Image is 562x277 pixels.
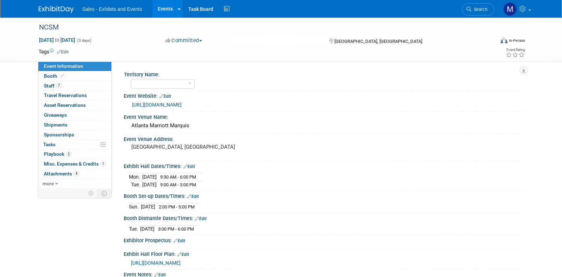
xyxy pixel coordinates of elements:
[124,69,520,78] div: Territory Name:
[129,225,140,232] td: Tue.
[44,83,61,89] span: Staff
[124,134,523,143] div: Event Venue Address:
[77,38,91,43] span: (3 days)
[44,102,86,108] span: Asset Reservations
[129,181,142,188] td: Tue.
[159,94,171,99] a: Edit
[195,216,207,221] a: Edit
[163,37,205,44] button: Committed
[44,161,106,167] span: Misc. Expenses & Credits
[142,181,157,188] td: [DATE]
[140,225,155,232] td: [DATE]
[124,249,523,258] div: Exhibit Hall Floor Plan:
[453,37,525,47] div: Event Format
[462,3,494,15] a: Search
[37,21,484,34] div: NCSM
[132,102,182,108] a: [URL][DOMAIN_NAME]
[44,92,87,98] span: Travel Reservations
[129,120,518,131] div: Atlanta Marriott Marquis
[57,50,68,54] a: Edit
[124,161,523,170] div: Exhibit Hall Dates/Times:
[124,91,523,100] div: Event Website:
[131,144,282,150] pre: [GEOGRAPHIC_DATA], [GEOGRAPHIC_DATA]
[160,182,196,187] span: 9:00 AM - 3:00 PM
[38,71,111,81] a: Booth
[503,2,517,16] img: Megan Hunter
[82,6,142,12] span: Sales - Exhibits and Events
[124,191,523,200] div: Booth Set-up Dates/Times:
[124,112,523,121] div: Event Venue Name:
[131,260,181,266] a: [URL][DOMAIN_NAME]
[44,171,79,176] span: Attachments
[129,173,142,181] td: Mon.
[54,37,60,43] span: to
[85,189,97,198] td: Personalize Event Tab Strip
[129,203,141,210] td: Sun.
[44,73,65,79] span: Booth
[38,169,111,179] a: Attachments4
[38,91,111,100] a: Travel Reservations
[43,181,54,186] span: more
[43,142,55,147] span: Tasks
[38,101,111,110] a: Asset Reservations
[38,130,111,140] a: Sponsorships
[501,38,508,43] img: Format-Inperson.png
[174,238,185,243] a: Edit
[44,132,74,137] span: Sponsorships
[56,83,61,88] span: 7
[506,48,525,52] div: Event Rating
[74,171,79,176] span: 4
[44,122,67,128] span: Shipments
[97,189,112,198] td: Toggle Event Tabs
[187,194,199,199] a: Edit
[471,7,488,12] span: Search
[38,81,111,91] a: Staff7
[509,38,525,43] div: In-Person
[44,151,71,157] span: Playbook
[177,252,189,257] a: Edit
[124,235,523,244] div: Exhibitor Prospectus:
[38,62,111,71] a: Event Information
[66,152,71,157] span: 2
[159,204,195,210] span: 2:00 PM - 5:00 PM
[39,37,76,43] span: [DATE] [DATE]
[183,164,195,169] a: Edit
[158,226,194,232] span: 3:00 PM - 6:00 PM
[334,39,422,44] span: [GEOGRAPHIC_DATA], [GEOGRAPHIC_DATA]
[38,179,111,188] a: more
[38,140,111,149] a: Tasks
[124,213,523,222] div: Booth Dismantle Dates/Times:
[38,120,111,130] a: Shipments
[141,203,155,210] td: [DATE]
[44,63,83,69] span: Event Information
[44,112,67,118] span: Giveaways
[142,173,157,181] td: [DATE]
[38,149,111,159] a: Playbook2
[100,161,106,167] span: 1
[38,159,111,169] a: Misc. Expenses & Credits1
[160,174,196,180] span: 9:30 AM - 6:00 PM
[60,74,64,78] i: Booth reservation complete
[39,6,74,13] img: ExhibitDay
[38,110,111,120] a: Giveaways
[39,48,68,55] td: Tags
